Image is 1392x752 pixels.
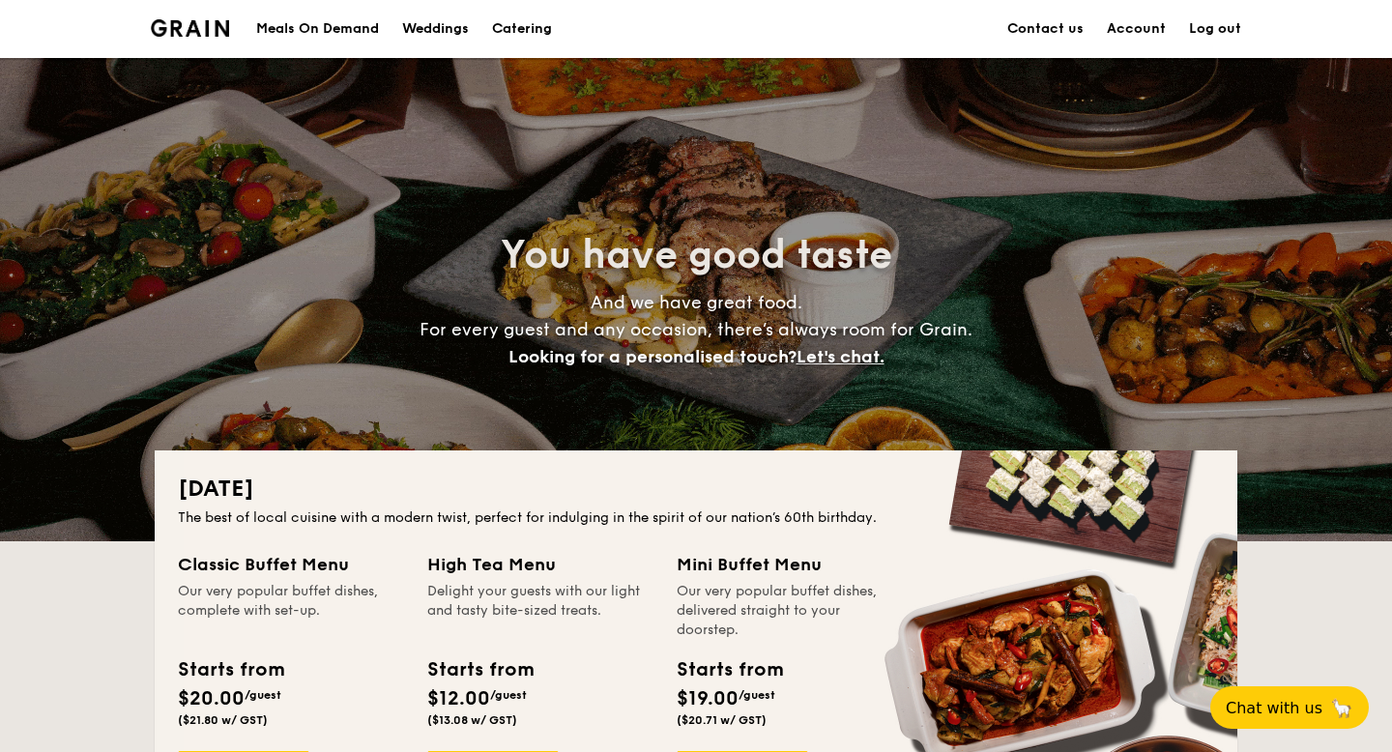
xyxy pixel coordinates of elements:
[427,551,653,578] div: High Tea Menu
[739,688,775,702] span: /guest
[178,582,404,640] div: Our very popular buffet dishes, complete with set-up.
[501,232,892,278] span: You have good taste
[1210,686,1369,729] button: Chat with us🦙
[178,474,1214,505] h2: [DATE]
[677,582,903,640] div: Our very popular buffet dishes, delivered straight to your doorstep.
[178,655,283,684] div: Starts from
[178,687,245,710] span: $20.00
[797,346,884,367] span: Let's chat.
[245,688,281,702] span: /guest
[508,346,797,367] span: Looking for a personalised touch?
[677,687,739,710] span: $19.00
[427,582,653,640] div: Delight your guests with our light and tasty bite-sized treats.
[151,19,229,37] img: Grain
[677,655,782,684] div: Starts from
[420,292,972,367] span: And we have great food. For every guest and any occasion, there’s always room for Grain.
[178,508,1214,528] div: The best of local cuisine with a modern twist, perfect for indulging in the spirit of our nation’...
[677,551,903,578] div: Mini Buffet Menu
[427,655,533,684] div: Starts from
[178,713,268,727] span: ($21.80 w/ GST)
[427,713,517,727] span: ($13.08 w/ GST)
[677,713,767,727] span: ($20.71 w/ GST)
[151,19,229,37] a: Logotype
[490,688,527,702] span: /guest
[1330,697,1353,719] span: 🦙
[427,687,490,710] span: $12.00
[178,551,404,578] div: Classic Buffet Menu
[1226,699,1322,717] span: Chat with us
